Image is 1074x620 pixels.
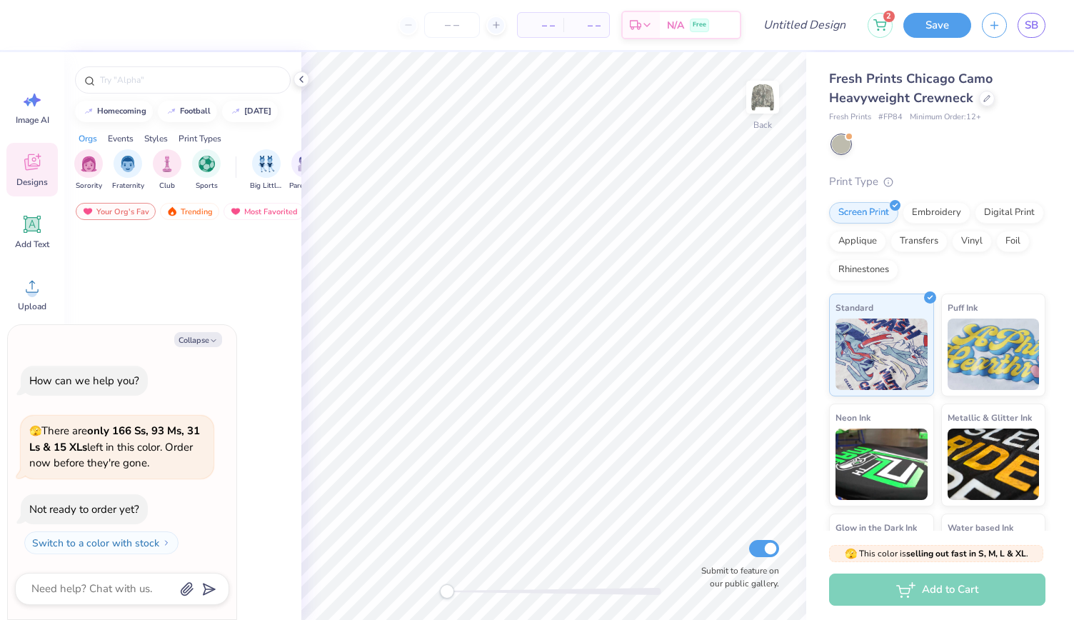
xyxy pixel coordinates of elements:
[250,181,283,191] span: Big Little Reveal
[298,156,314,172] img: Parent's Weekend Image
[158,101,217,122] button: football
[230,107,241,116] img: trend_line.gif
[829,174,1045,190] div: Print Type
[289,181,322,191] span: Parent's Weekend
[192,149,221,191] div: filter for Sports
[948,520,1013,535] span: Water based Ink
[81,156,97,172] img: Sorority Image
[112,149,144,191] div: filter for Fraternity
[192,149,221,191] button: filter button
[230,206,241,216] img: most_fav.gif
[97,107,146,115] div: homecoming
[166,206,178,216] img: trending.gif
[180,107,211,115] div: football
[74,149,103,191] div: filter for Sorority
[835,429,928,500] img: Neon Ink
[752,11,857,39] input: Untitled Design
[222,101,278,122] button: [DATE]
[99,73,281,87] input: Try "Alpha"
[15,239,49,250] span: Add Text
[845,547,1028,560] span: This color is .
[753,119,772,131] div: Back
[153,149,181,191] button: filter button
[112,181,144,191] span: Fraternity
[835,300,873,315] span: Standard
[108,132,134,145] div: Events
[259,156,274,172] img: Big Little Reveal Image
[948,319,1040,390] img: Puff Ink
[250,149,283,191] div: filter for Big Little Reveal
[903,202,970,224] div: Embroidery
[82,206,94,216] img: most_fav.gif
[24,531,179,554] button: Switch to a color with stock
[835,520,917,535] span: Glow in the Dark Ink
[526,18,555,33] span: – –
[76,203,156,220] div: Your Org's Fav
[948,429,1040,500] img: Metallic & Glitter Ink
[910,111,981,124] span: Minimum Order: 12 +
[29,424,41,438] span: 🫣
[948,300,978,315] span: Puff Ink
[440,584,454,599] div: Accessibility label
[948,410,1032,425] span: Metallic & Glitter Ink
[883,11,895,22] span: 2
[996,231,1030,252] div: Foil
[76,181,102,191] span: Sorority
[906,548,1026,559] strong: selling out fast in S, M, L & XL
[878,111,903,124] span: # FP84
[29,424,200,470] span: There are left in this color. Order now before they're gone.
[199,156,215,172] img: Sports Image
[160,203,219,220] div: Trending
[16,176,48,188] span: Designs
[174,332,222,347] button: Collapse
[29,374,139,388] div: How can we help you?
[748,83,777,111] img: Back
[1018,13,1045,38] a: SB
[829,70,993,106] span: Fresh Prints Chicago Camo Heavyweight Crewneck
[16,114,49,126] span: Image AI
[845,547,857,561] span: 🫣
[74,149,103,191] button: filter button
[224,203,304,220] div: Most Favorited
[166,107,177,116] img: trend_line.gif
[289,149,322,191] button: filter button
[29,424,200,454] strong: only 166 Ss, 93 Ms, 31 Ls & 15 XLs
[159,181,175,191] span: Club
[903,13,971,38] button: Save
[112,149,144,191] button: filter button
[829,111,871,124] span: Fresh Prints
[829,259,898,281] div: Rhinestones
[289,149,322,191] div: filter for Parent's Weekend
[424,12,480,38] input: – –
[196,181,218,191] span: Sports
[868,13,893,38] button: 2
[250,149,283,191] button: filter button
[952,231,992,252] div: Vinyl
[79,132,97,145] div: Orgs
[693,20,706,30] span: Free
[18,301,46,312] span: Upload
[75,101,153,122] button: homecoming
[244,107,271,115] div: halloween
[29,502,139,516] div: Not ready to order yet?
[667,18,684,33] span: N/A
[83,107,94,116] img: trend_line.gif
[120,156,136,172] img: Fraternity Image
[572,18,601,33] span: – –
[693,564,779,590] label: Submit to feature on our public gallery.
[835,410,870,425] span: Neon Ink
[153,149,181,191] div: filter for Club
[829,231,886,252] div: Applique
[179,132,221,145] div: Print Types
[159,156,175,172] img: Club Image
[1025,17,1038,34] span: SB
[835,319,928,390] img: Standard
[162,539,171,547] img: Switch to a color with stock
[975,202,1044,224] div: Digital Print
[144,132,168,145] div: Styles
[890,231,948,252] div: Transfers
[829,202,898,224] div: Screen Print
